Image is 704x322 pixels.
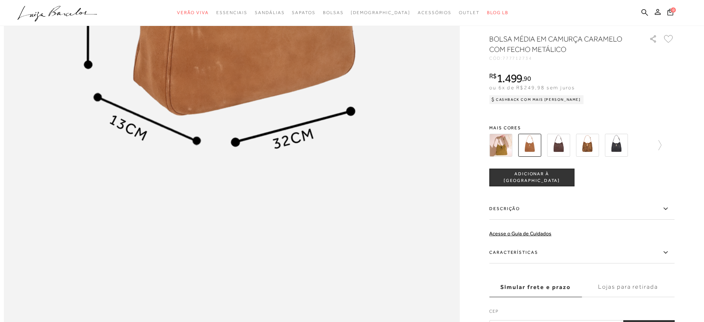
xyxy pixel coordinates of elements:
span: Sandálias [255,10,284,15]
span: Acessórios [418,10,451,15]
img: BOLSA MÉDIA EM CAMURÇA CARAMELO COM FECHO METÁLICO [518,134,541,157]
a: BLOG LB [487,6,508,20]
img: BOLSA MÉDIA EM COURO CAFÉ COM FECHO METÁLICO [547,134,570,157]
label: Simular frete e prazo [489,277,582,297]
img: BOLSA MÉDIA EM COURO PRETO COM FECHO METÁLICO [605,134,628,157]
span: ou 6x de R$249,98 sem juros [489,84,575,90]
span: 777712734 [503,56,532,61]
a: Acesse o Guia de Cuidados [489,230,551,236]
img: BOLSA MÉDIA EM CAMURÇA ASPARGO COM FECHO METÁLICO [489,134,512,157]
a: noSubCategoriesText [216,6,247,20]
a: noSubCategoriesText [292,6,315,20]
span: Verão Viva [177,10,209,15]
a: noSubCategoriesText [177,6,209,20]
span: Outlet [459,10,480,15]
a: noSubCategoriesText [418,6,451,20]
a: noSubCategoriesText [255,6,284,20]
span: 0 [671,7,676,13]
span: Essenciais [216,10,247,15]
span: Sapatos [292,10,315,15]
button: ADICIONAR À [GEOGRAPHIC_DATA] [489,169,574,186]
span: Bolsas [323,10,344,15]
label: CEP [489,308,674,318]
span: BLOG LB [487,10,508,15]
button: 0 [665,8,675,18]
div: Cashback com Mais [PERSON_NAME] [489,95,584,104]
a: noSubCategoriesText [323,6,344,20]
span: [DEMOGRAPHIC_DATA] [351,10,410,15]
i: , [522,75,531,82]
a: noSubCategoriesText [351,6,410,20]
i: R$ [489,73,497,79]
a: noSubCategoriesText [459,6,480,20]
div: CÓD: [489,56,637,60]
span: ADICIONAR À [GEOGRAPHIC_DATA] [490,171,574,184]
h1: BOLSA MÉDIA EM CAMURÇA CARAMELO COM FECHO METÁLICO [489,34,628,54]
label: Lojas para retirada [582,277,674,297]
label: Descrição [489,198,674,220]
label: Características [489,242,674,263]
img: BOLSA MÉDIA EM COURO ONÇA PRINT COM FECHO METÁLICO [576,134,599,157]
span: Mais cores [489,126,674,130]
span: 90 [524,74,531,82]
span: 1.499 [497,72,523,85]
